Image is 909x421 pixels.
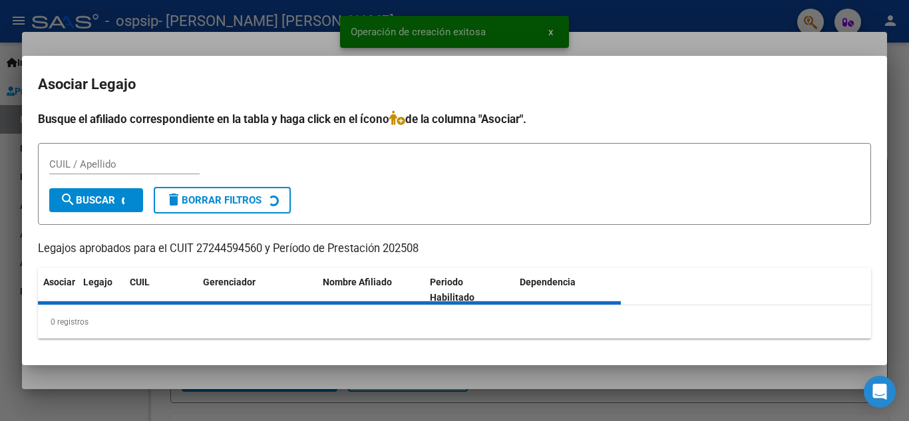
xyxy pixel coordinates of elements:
[425,268,514,312] datatable-header-cell: Periodo Habilitado
[864,376,896,408] div: Open Intercom Messenger
[154,187,291,213] button: Borrar Filtros
[166,194,262,206] span: Borrar Filtros
[520,277,576,287] span: Dependencia
[198,268,317,312] datatable-header-cell: Gerenciador
[317,268,425,312] datatable-header-cell: Nombre Afiliado
[38,72,871,97] h2: Asociar Legajo
[38,241,871,257] p: Legajos aprobados para el CUIT 27244594560 y Período de Prestación 202508
[323,277,392,287] span: Nombre Afiliado
[130,277,150,287] span: CUIL
[43,277,75,287] span: Asociar
[203,277,256,287] span: Gerenciador
[60,192,76,208] mat-icon: search
[83,277,112,287] span: Legajo
[38,305,871,339] div: 0 registros
[514,268,622,312] datatable-header-cell: Dependencia
[78,268,124,312] datatable-header-cell: Legajo
[60,194,115,206] span: Buscar
[38,110,871,128] h4: Busque el afiliado correspondiente en la tabla y haga click en el ícono de la columna "Asociar".
[124,268,198,312] datatable-header-cell: CUIL
[430,277,474,303] span: Periodo Habilitado
[166,192,182,208] mat-icon: delete
[49,188,143,212] button: Buscar
[38,268,78,312] datatable-header-cell: Asociar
